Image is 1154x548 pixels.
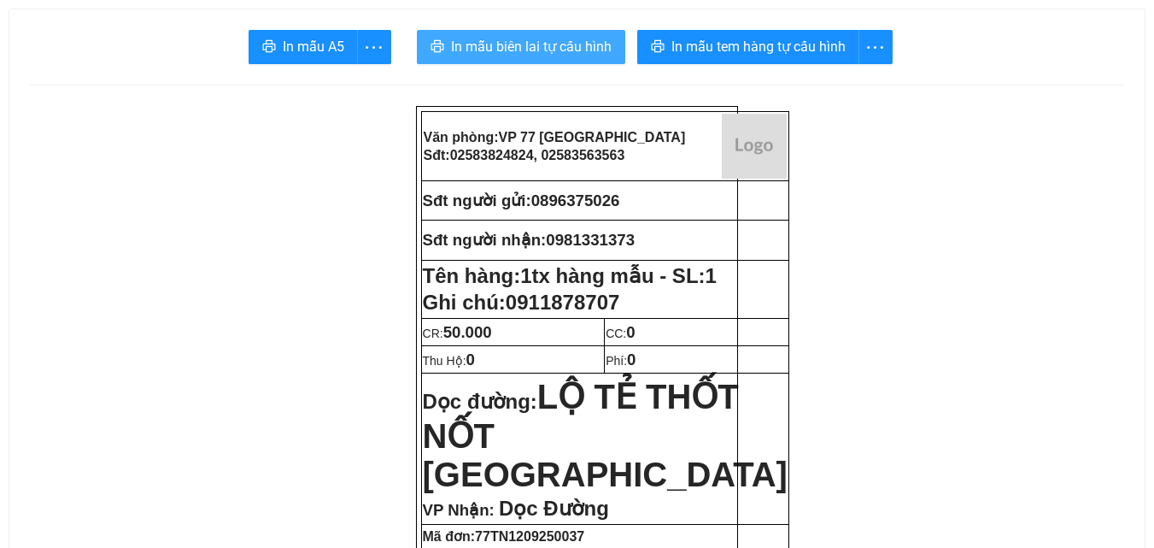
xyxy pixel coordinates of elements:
strong: Dọc đường: [423,390,788,491]
span: In mẫu tem hàng tự cấu hình [671,36,846,57]
span: more [358,37,390,58]
span: 0 [466,351,475,368]
span: 0896375026 [531,192,620,209]
button: more [357,30,391,64]
span: printer [431,39,444,56]
span: CR: [423,327,492,340]
button: more [858,30,893,64]
span: 02583824824, 02583563563 [450,148,625,162]
span: more [859,37,892,58]
span: Phí: [606,354,636,368]
span: printer [262,39,276,56]
span: VP Nhận: [423,501,495,519]
span: 50.000 [443,323,492,341]
span: 1tx hàng mẫu - SL: [520,264,717,287]
span: 0 [626,323,635,341]
strong: Sđt: [424,148,625,162]
button: printerIn mẫu biên lai tự cấu hình [417,30,625,64]
button: printerIn mẫu A5 [249,30,358,64]
span: printer [651,39,665,56]
span: Dọc Đường [499,497,609,520]
span: LỘ TẺ THỐT NỐT [GEOGRAPHIC_DATA] [423,378,788,493]
strong: Văn phòng: [424,130,686,144]
span: Thu Hộ: [423,354,475,368]
span: CC: [606,327,636,340]
strong: Mã đơn: [423,529,585,544]
span: 1 [706,264,717,287]
span: 0911878707 [506,291,619,314]
span: In mẫu A5 [283,36,344,57]
strong: Tên hàng: [423,264,717,287]
img: logo [722,114,787,179]
span: 77TN1209250037 [475,529,584,544]
span: VP 77 [GEOGRAPHIC_DATA] [499,130,686,144]
strong: Sđt người nhận: [423,231,547,249]
span: In mẫu biên lai tự cấu hình [451,36,612,57]
span: 0 [627,351,636,368]
span: 0981331373 [546,231,635,249]
strong: Sđt người gửi: [423,192,531,209]
span: Ghi chú: [423,291,620,314]
button: printerIn mẫu tem hàng tự cấu hình [637,30,859,64]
